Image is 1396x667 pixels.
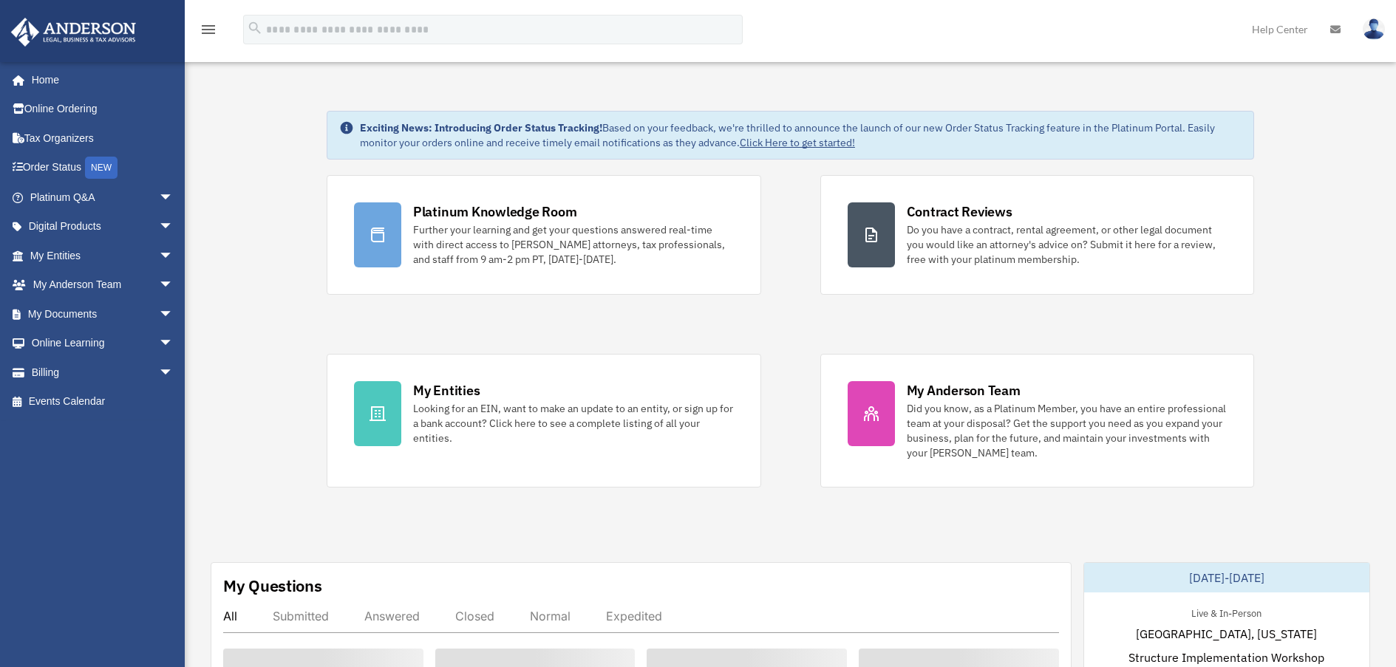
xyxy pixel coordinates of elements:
div: Expedited [606,609,662,623]
a: Contract Reviews Do you have a contract, rental agreement, or other legal document you would like... [820,175,1255,295]
a: Digital Productsarrow_drop_down [10,212,196,242]
a: Platinum Q&Aarrow_drop_down [10,182,196,212]
div: Based on your feedback, we're thrilled to announce the launch of our new Order Status Tracking fe... [360,120,1242,150]
div: Do you have a contract, rental agreement, or other legal document you would like an attorney's ad... [907,222,1228,267]
a: My Entitiesarrow_drop_down [10,241,196,270]
div: Contract Reviews [907,202,1012,221]
div: Answered [364,609,420,623]
div: Closed [455,609,494,623]
img: Anderson Advisors Platinum Portal [7,18,140,47]
div: Did you know, as a Platinum Member, you have an entire professional team at your disposal? Get th... [907,401,1228,460]
span: arrow_drop_down [159,212,188,242]
div: My Questions [223,575,322,597]
span: arrow_drop_down [159,358,188,388]
a: Home [10,65,188,95]
div: Further your learning and get your questions answered real-time with direct access to [PERSON_NAM... [413,222,734,267]
a: My Documentsarrow_drop_down [10,299,196,329]
span: [GEOGRAPHIC_DATA], [US_STATE] [1136,625,1317,643]
span: arrow_drop_down [159,270,188,301]
div: Live & In-Person [1179,604,1273,620]
i: search [247,20,263,36]
div: Normal [530,609,571,623]
a: Order StatusNEW [10,153,196,183]
span: arrow_drop_down [159,241,188,271]
span: Structure Implementation Workshop [1128,649,1324,666]
div: Platinum Knowledge Room [413,202,577,221]
a: Online Ordering [10,95,196,124]
span: arrow_drop_down [159,299,188,329]
a: Billingarrow_drop_down [10,358,196,387]
div: NEW [85,157,118,179]
strong: Exciting News: Introducing Order Status Tracking! [360,121,602,134]
a: Click Here to get started! [740,136,855,149]
div: Submitted [273,609,329,623]
a: Tax Organizers [10,123,196,153]
a: Online Learningarrow_drop_down [10,329,196,358]
a: Platinum Knowledge Room Further your learning and get your questions answered real-time with dire... [327,175,761,295]
div: Looking for an EIN, want to make an update to an entity, or sign up for a bank account? Click her... [413,401,734,445]
span: arrow_drop_down [159,329,188,359]
a: My Anderson Team Did you know, as a Platinum Member, you have an entire professional team at your... [820,354,1255,488]
div: All [223,609,237,623]
div: [DATE]-[DATE] [1084,563,1369,592]
a: My Entities Looking for an EIN, want to make an update to an entity, or sign up for a bank accoun... [327,354,761,488]
div: My Entities [413,381,480,400]
a: My Anderson Teamarrow_drop_down [10,270,196,300]
div: My Anderson Team [907,381,1021,400]
img: User Pic [1363,18,1385,40]
a: Events Calendar [10,387,196,417]
span: arrow_drop_down [159,182,188,213]
i: menu [200,21,217,38]
a: menu [200,26,217,38]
